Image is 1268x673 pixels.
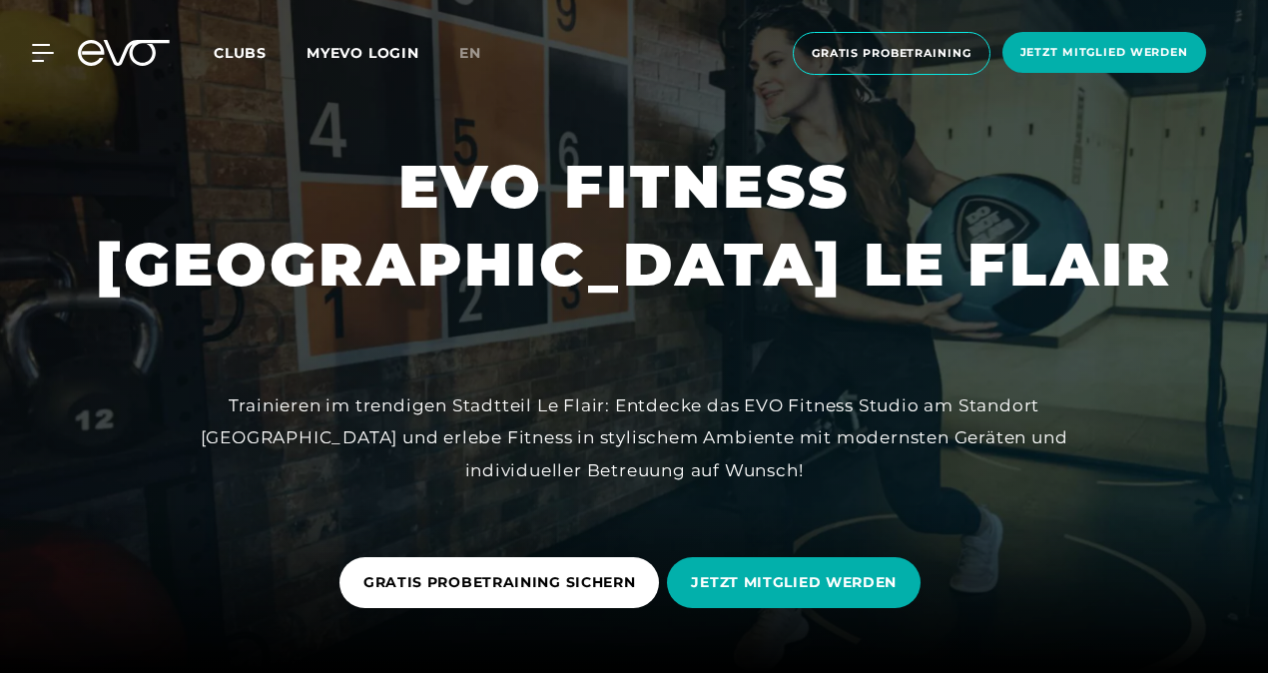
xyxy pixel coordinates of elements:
[667,542,929,623] a: JETZT MITGLIED WERDEN
[185,389,1083,486] div: Trainieren im trendigen Stadtteil Le Flair: Entdecke das EVO Fitness Studio am Standort [GEOGRAPH...
[307,44,419,62] a: MYEVO LOGIN
[214,44,267,62] span: Clubs
[996,32,1212,75] a: Jetzt Mitglied werden
[459,44,481,62] span: en
[459,42,505,65] a: en
[812,45,971,62] span: Gratis Probetraining
[96,148,1173,304] h1: EVO FITNESS [GEOGRAPHIC_DATA] LE FLAIR
[339,542,668,623] a: GRATIS PROBETRAINING SICHERN
[787,32,996,75] a: Gratis Probetraining
[691,572,897,593] span: JETZT MITGLIED WERDEN
[1020,44,1188,61] span: Jetzt Mitglied werden
[363,572,636,593] span: GRATIS PROBETRAINING SICHERN
[214,43,307,62] a: Clubs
